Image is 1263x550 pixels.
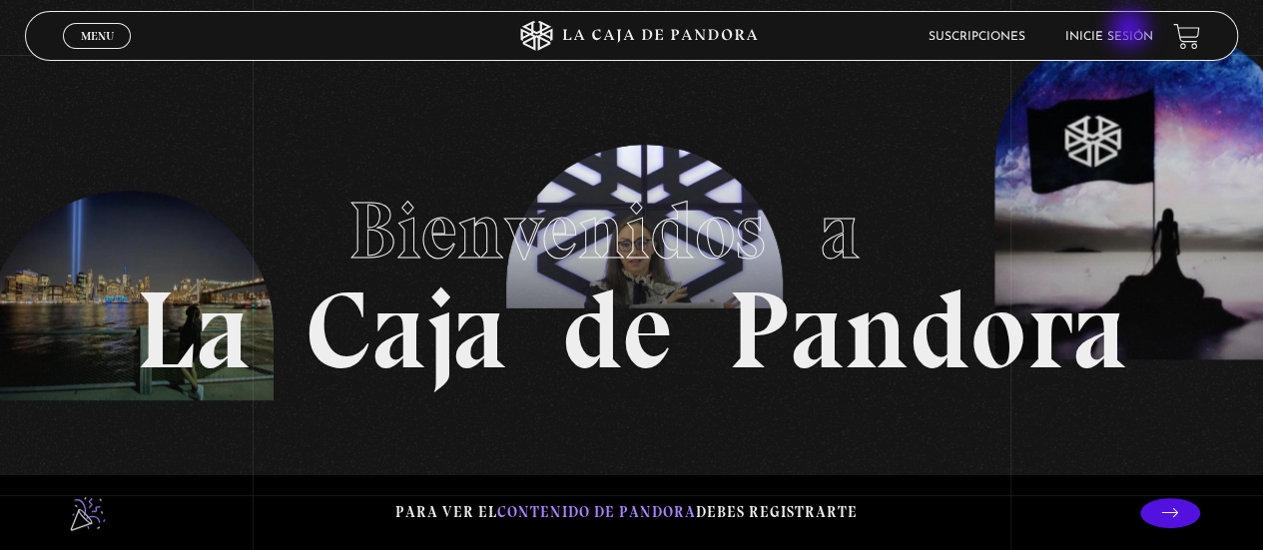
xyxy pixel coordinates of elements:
span: Cerrar [74,47,121,61]
span: Bienvenidos a [348,183,916,278]
a: Suscripciones [929,31,1025,43]
h1: La Caja de Pandora [136,166,1127,385]
span: Menu [81,30,114,42]
p: Para ver el debes registrarte [395,499,858,526]
span: contenido de Pandora [497,503,696,521]
a: View your shopping cart [1173,23,1200,50]
a: Inicie sesión [1065,31,1153,43]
